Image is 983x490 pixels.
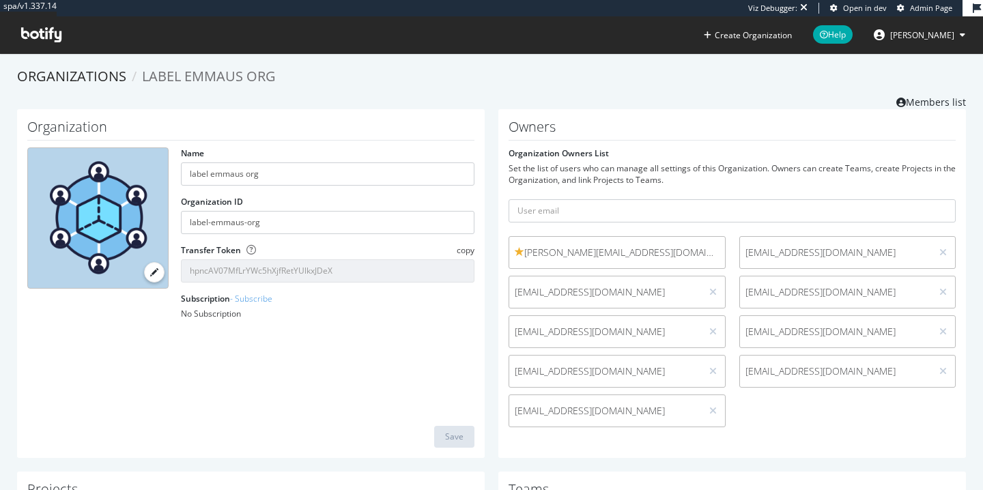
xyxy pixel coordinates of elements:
button: Save [434,426,474,448]
span: [PERSON_NAME][EMAIL_ADDRESS][DOMAIN_NAME] [515,246,720,259]
span: Help [813,25,853,44]
span: [EMAIL_ADDRESS][DOMAIN_NAME] [745,285,926,299]
button: [PERSON_NAME] [863,24,976,46]
ol: breadcrumbs [17,67,966,87]
label: Subscription [181,293,272,304]
input: User email [509,199,956,222]
span: [EMAIL_ADDRESS][DOMAIN_NAME] [515,285,696,299]
label: Name [181,147,204,159]
div: Set the list of users who can manage all settings of this Organization. Owners can create Teams, ... [509,162,956,186]
a: Organizations [17,67,126,85]
input: name [181,162,474,186]
h1: Owners [509,119,956,141]
label: Organization ID [181,196,243,207]
span: [EMAIL_ADDRESS][DOMAIN_NAME] [515,404,696,418]
a: Members list [896,92,966,109]
div: No Subscription [181,308,474,319]
span: Admin Page [910,3,952,13]
span: label emmaus org [142,67,276,85]
span: [EMAIL_ADDRESS][DOMAIN_NAME] [745,325,926,338]
button: Create Organization [703,29,793,42]
label: Organization Owners List [509,147,609,159]
input: Organization ID [181,211,474,234]
span: alexandre hauswirth [890,29,954,41]
span: Open in dev [843,3,887,13]
span: copy [457,244,474,256]
a: Admin Page [897,3,952,14]
div: Viz Debugger: [748,3,797,14]
span: [EMAIL_ADDRESS][DOMAIN_NAME] [745,246,926,259]
span: [EMAIL_ADDRESS][DOMAIN_NAME] [515,325,696,338]
span: [EMAIL_ADDRESS][DOMAIN_NAME] [745,364,926,378]
span: [EMAIL_ADDRESS][DOMAIN_NAME] [515,364,696,378]
a: - Subscribe [230,293,272,304]
div: Save [445,431,464,442]
h1: Organization [27,119,474,141]
label: Transfer Token [181,244,241,256]
a: Open in dev [830,3,887,14]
